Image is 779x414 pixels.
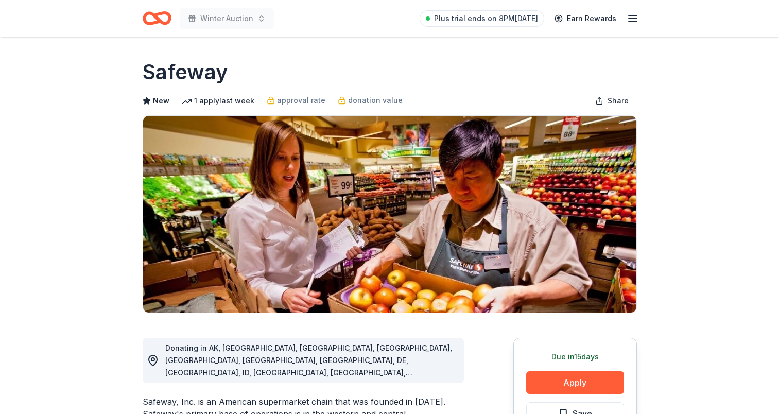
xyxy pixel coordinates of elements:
a: Plus trial ends on 8PM[DATE] [420,10,544,27]
span: New [153,95,169,107]
span: donation value [348,94,403,107]
span: Winter Auction [200,12,253,25]
span: approval rate [277,94,325,107]
a: approval rate [267,94,325,107]
span: Plus trial ends on 8PM[DATE] [434,12,538,25]
button: Winter Auction [180,8,274,29]
button: Apply [526,371,624,394]
img: Image for Safeway [143,116,636,313]
a: Earn Rewards [548,9,622,28]
a: donation value [338,94,403,107]
div: 1 apply last week [182,95,254,107]
span: Share [608,95,629,107]
a: Home [143,6,171,30]
div: Due in 15 days [526,351,624,363]
button: Share [587,91,637,111]
h1: Safeway [143,58,228,87]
